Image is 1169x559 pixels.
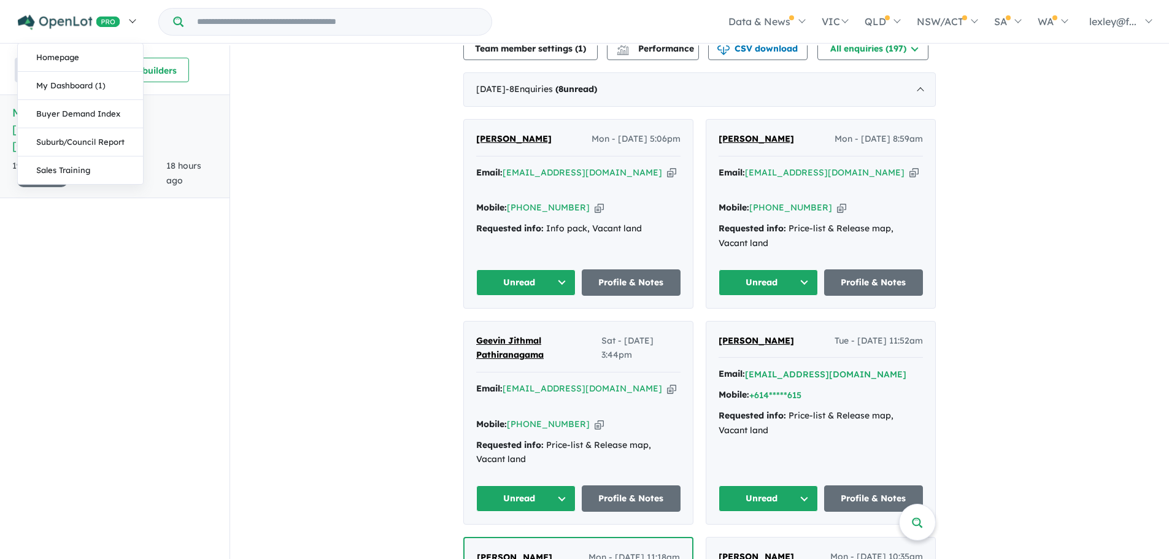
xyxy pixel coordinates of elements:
[719,222,923,251] div: Price-list & Release map, Vacant land
[476,222,681,236] div: Info pack, Vacant land
[506,83,597,94] span: - 8 Enquir ies
[476,202,507,213] strong: Mobile:
[717,43,730,55] img: download icon
[592,132,681,147] span: Mon - [DATE] 5:06pm
[555,83,597,94] strong: ( unread)
[824,485,924,512] a: Profile & Notes
[503,167,662,178] a: [EMAIL_ADDRESS][DOMAIN_NAME]
[909,166,919,179] button: Copy
[719,368,745,379] strong: Email:
[719,133,794,144] span: [PERSON_NAME]
[719,485,818,512] button: Unread
[582,485,681,512] a: Profile & Notes
[12,159,166,188] div: 197 Enquir ies
[817,36,928,60] button: All enquiries (197)
[18,100,143,128] a: Buyer Demand Index
[1089,15,1136,28] span: lexley@f...
[582,269,681,296] a: Profile & Notes
[186,9,489,35] input: Try estate name, suburb, builder or developer
[708,36,808,60] button: CSV download
[476,439,544,450] strong: Requested info:
[476,438,681,468] div: Price-list & Release map, Vacant land
[719,223,786,234] strong: Requested info:
[719,269,818,296] button: Unread
[507,202,590,213] a: [PHONE_NUMBER]
[745,368,906,381] button: [EMAIL_ADDRESS][DOMAIN_NAME]
[719,132,794,147] a: [PERSON_NAME]
[667,382,676,395] button: Copy
[18,156,143,184] a: Sales Training
[166,160,201,186] span: 18 hours ago
[18,44,143,72] a: Homepage
[476,383,503,394] strong: Email:
[719,202,749,213] strong: Mobile:
[503,383,662,394] a: [EMAIL_ADDRESS][DOMAIN_NAME]
[719,334,794,349] a: [PERSON_NAME]
[595,418,604,431] button: Copy
[12,104,217,154] h5: Meridien Rise Estate - [GEOGRAPHIC_DATA] , [GEOGRAPHIC_DATA]
[719,389,749,400] strong: Mobile:
[476,132,552,147] a: [PERSON_NAME]
[463,72,936,107] div: [DATE]
[837,201,846,214] button: Copy
[595,201,604,214] button: Copy
[18,15,120,30] img: Openlot PRO Logo White
[719,409,923,438] div: Price-list & Release map, Vacant land
[835,132,923,147] span: Mon - [DATE] 8:59am
[558,83,563,94] span: 8
[617,47,629,55] img: bar-chart.svg
[719,410,786,421] strong: Requested info:
[607,36,699,60] button: Performance
[667,166,676,179] button: Copy
[507,418,590,430] a: [PHONE_NUMBER]
[18,128,143,156] a: Suburb/Council Report
[476,269,576,296] button: Unread
[601,334,681,363] span: Sat - [DATE] 3:44pm
[476,133,552,144] span: [PERSON_NAME]
[749,202,832,213] a: [PHONE_NUMBER]
[476,485,576,512] button: Unread
[476,418,507,430] strong: Mobile:
[476,334,601,363] a: Geevin Jithmal Pathiranagama
[463,36,598,60] button: Team member settings (1)
[476,335,544,361] span: Geevin Jithmal Pathiranagama
[18,72,143,100] a: My Dashboard (1)
[476,223,544,234] strong: Requested info:
[719,167,745,178] strong: Email:
[619,43,694,54] span: Performance
[476,167,503,178] strong: Email:
[578,43,583,54] span: 1
[824,269,924,296] a: Profile & Notes
[719,335,794,346] span: [PERSON_NAME]
[835,334,923,349] span: Tue - [DATE] 11:52am
[745,167,905,178] a: [EMAIL_ADDRESS][DOMAIN_NAME]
